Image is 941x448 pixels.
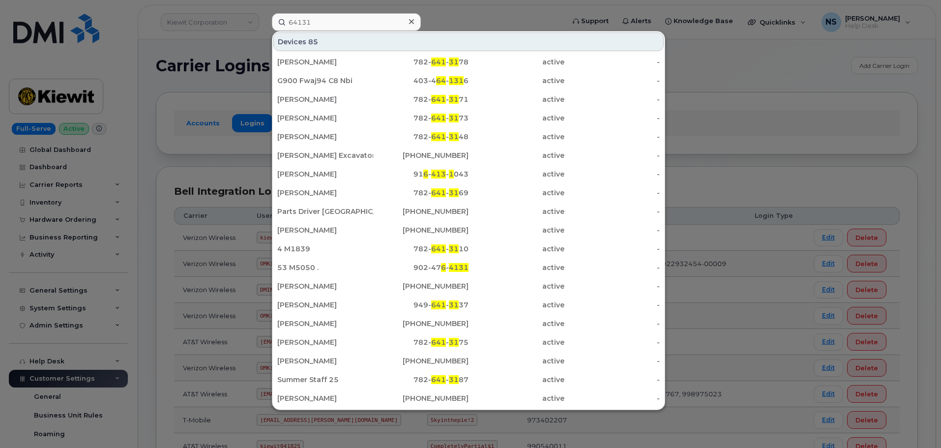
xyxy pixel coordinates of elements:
div: active [469,188,564,198]
div: [PERSON_NAME] [277,132,373,142]
div: active [469,244,564,254]
span: 85 [308,37,318,47]
span: 31 [449,58,459,66]
div: active [469,169,564,179]
div: - [564,188,660,198]
span: 641 [431,244,446,253]
a: 4 M1839782-641-3110active- [273,240,664,258]
div: [PHONE_NUMBER] [373,150,469,160]
span: 31 [449,188,459,197]
div: [PHONE_NUMBER] [373,281,469,291]
a: Summer Staff 25782-641-3187active- [273,371,664,388]
div: [PERSON_NAME] [277,94,373,104]
div: [PERSON_NAME] Excavator [277,150,373,160]
div: - [564,169,660,179]
div: 782- - 73 [373,113,469,123]
div: - [564,300,660,310]
div: - [564,57,660,67]
div: active [469,281,564,291]
span: 641 [431,300,446,309]
div: [PERSON_NAME] [277,57,373,67]
iframe: Messenger Launcher [898,405,934,441]
div: 782- - 71 [373,94,469,104]
div: active [469,150,564,160]
div: - [564,375,660,385]
a: G900 Fwaj94 C8 Nbi403-464-1316active- [273,72,664,90]
a: [PERSON_NAME][PHONE_NUMBER]active- [273,352,664,370]
div: [PHONE_NUMBER] [373,393,469,403]
div: active [469,132,564,142]
a: [PERSON_NAME]782-641-3175active- [273,333,664,351]
a: [PERSON_NAME]949-641-3137active- [273,296,664,314]
div: 782- - 87 [373,375,469,385]
div: - [564,150,660,160]
div: 782- - 75 [373,337,469,347]
span: 131 [449,76,464,85]
div: [PERSON_NAME] [277,225,373,235]
span: 31 [449,375,459,384]
div: 53 M5050 . [277,263,373,272]
div: active [469,113,564,123]
a: Parts Driver [GEOGRAPHIC_DATA][PHONE_NUMBER]active- [273,203,664,220]
div: [PERSON_NAME] [277,300,373,310]
span: 641 [431,132,446,141]
div: 91 - - 043 [373,169,469,179]
span: 64 [436,76,446,85]
div: - [564,76,660,86]
a: [PERSON_NAME]782-641-3173active- [273,109,664,127]
div: - [564,337,660,347]
div: [PERSON_NAME] [277,281,373,291]
span: 641 [431,95,446,104]
div: - [564,263,660,272]
div: active [469,356,564,366]
span: 31 [449,300,459,309]
div: - [564,132,660,142]
div: - [564,281,660,291]
div: [PERSON_NAME] [277,319,373,329]
a: [PERSON_NAME] Excavator[PHONE_NUMBER]active- [273,147,664,164]
a: [PERSON_NAME][PHONE_NUMBER]active- [273,315,664,332]
div: [PERSON_NAME] [277,188,373,198]
div: [PHONE_NUMBER] [373,356,469,366]
div: 782- - 10 [373,244,469,254]
a: [PERSON_NAME]782-641-3171active- [273,90,664,108]
div: Summer Staff 25 [277,375,373,385]
div: [PERSON_NAME] [277,113,373,123]
div: - [564,94,660,104]
div: [PERSON_NAME] [277,337,373,347]
div: active [469,225,564,235]
span: 413 [431,170,446,179]
div: [PHONE_NUMBER] [373,225,469,235]
div: 902-47 - [373,263,469,272]
div: - [564,225,660,235]
div: - [564,113,660,123]
div: [PERSON_NAME] [277,356,373,366]
span: 641 [431,58,446,66]
span: 31 [449,132,459,141]
div: active [469,393,564,403]
div: Devices [273,32,664,51]
span: 641 [431,188,446,197]
span: 1 [449,170,454,179]
a: 53 M5050 .902-476-4131active- [273,259,664,276]
span: 641 [431,338,446,347]
div: active [469,263,564,272]
div: Parts Driver [GEOGRAPHIC_DATA] [277,207,373,216]
div: 403-4 - 6 [373,76,469,86]
span: 4131 [449,263,469,272]
div: 782- - 78 [373,57,469,67]
a: [PERSON_NAME]782-641-3178active- [273,53,664,71]
a: [PERSON_NAME][PHONE_NUMBER]active- [273,389,664,407]
a: [PERSON_NAME]916-413-1043active- [273,165,664,183]
div: 782- - 69 [373,188,469,198]
span: 6 [423,170,428,179]
a: [PERSON_NAME]782-641-3169active- [273,184,664,202]
div: 782- - 48 [373,132,469,142]
div: [PHONE_NUMBER] [373,319,469,329]
div: active [469,319,564,329]
div: - [564,244,660,254]
div: active [469,207,564,216]
a: [PERSON_NAME][PHONE_NUMBER]active- [273,221,664,239]
span: 31 [449,338,459,347]
div: [PHONE_NUMBER] [373,207,469,216]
